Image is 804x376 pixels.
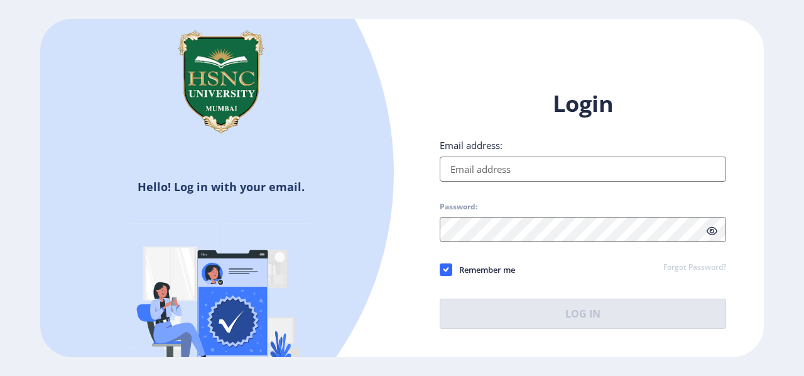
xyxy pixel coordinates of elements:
a: Forgot Password? [663,262,726,274]
label: Password: [440,202,477,212]
img: hsnc.png [158,19,284,145]
label: Email address: [440,139,503,152]
button: Log In [440,299,726,329]
span: Remember me [452,262,515,277]
h1: Login [440,89,726,119]
input: Email address [440,157,726,182]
